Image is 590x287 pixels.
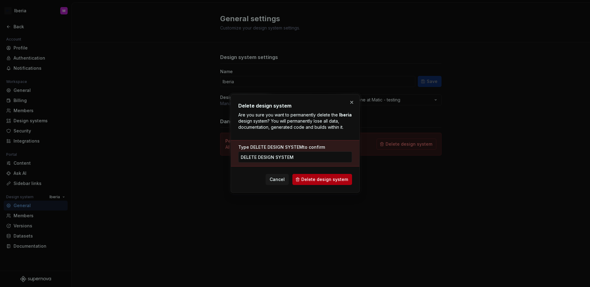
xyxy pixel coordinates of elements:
span: Delete design system [301,176,348,183]
strong: Iberia [339,112,352,117]
input: DELETE DESIGN SYSTEM [238,151,352,163]
button: Cancel [266,174,289,185]
label: Type to confirm [238,144,325,150]
span: DELETE DESIGN SYSTEM [250,144,303,150]
h2: Delete design system [238,102,352,109]
p: Are you sure you want to permanently delete the design system? You will permanently lose all data... [238,112,352,130]
button: Delete design system [292,174,352,185]
span: Cancel [270,176,285,183]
